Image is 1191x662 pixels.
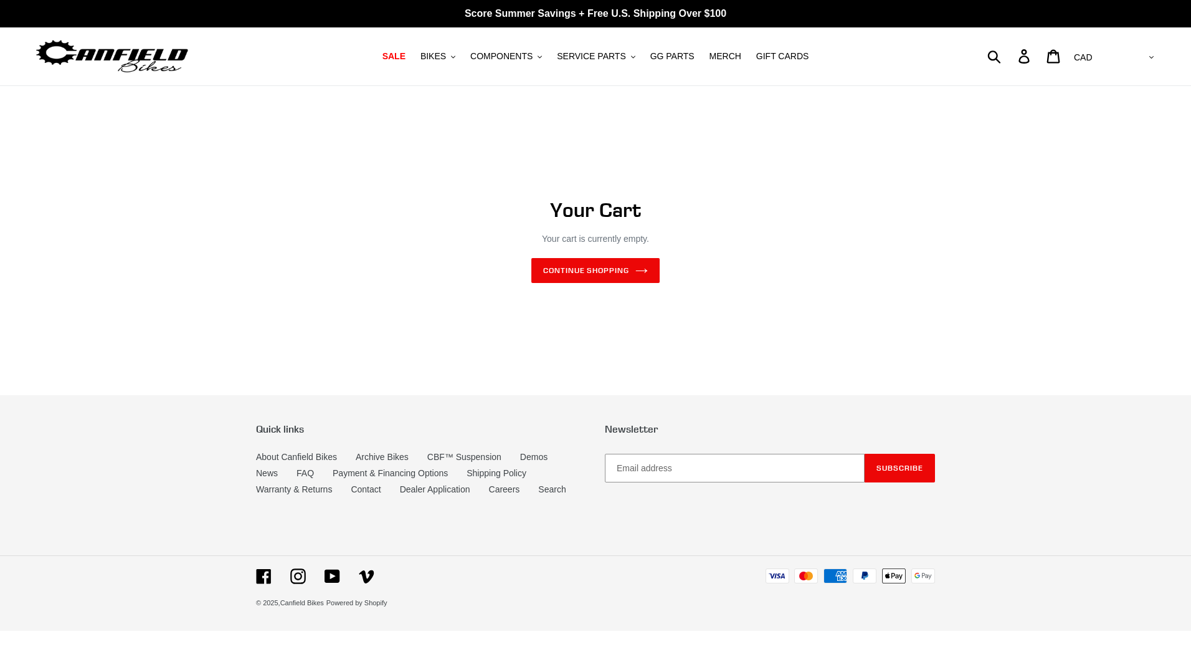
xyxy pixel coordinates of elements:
[256,599,324,607] small: © 2025,
[351,484,381,494] a: Contact
[34,37,190,76] img: Canfield Bikes
[464,48,548,65] button: COMPONENTS
[994,42,1026,70] input: Search
[644,48,701,65] a: GG PARTS
[297,468,314,478] a: FAQ
[427,452,501,462] a: CBF™ Suspension
[356,452,409,462] a: Archive Bikes
[876,463,923,473] span: Subscribe
[538,484,566,494] a: Search
[650,51,695,62] span: GG PARTS
[400,484,470,494] a: Dealer Application
[557,51,625,62] span: SERVICE PARTS
[865,454,935,482] button: Subscribe
[280,599,324,607] a: Canfield Bikes
[489,484,520,494] a: Careers
[703,48,747,65] a: MERCH
[605,423,935,435] p: Newsletter
[256,484,332,494] a: Warranty & Returns
[382,51,406,62] span: SALE
[256,468,278,478] a: News
[470,51,533,62] span: COMPONENTS
[326,599,387,607] a: Powered by Shopify
[256,452,337,462] a: About Canfield Bikes
[333,468,448,478] a: Payment & Financing Options
[376,48,412,65] a: SALE
[756,51,809,62] span: GIFT CARDS
[551,48,641,65] button: SERVICE PARTS
[467,468,526,478] a: Shipping Policy
[290,198,901,222] h1: Your Cart
[290,233,901,246] p: Your cart is currently empty.
[520,452,548,462] a: Demos
[750,48,815,65] a: GIFT CARDS
[420,51,446,62] span: BIKES
[414,48,462,65] button: BIKES
[256,423,586,435] p: Quick links
[605,454,865,482] input: Email address
[531,258,660,283] a: Continue shopping
[709,51,741,62] span: MERCH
